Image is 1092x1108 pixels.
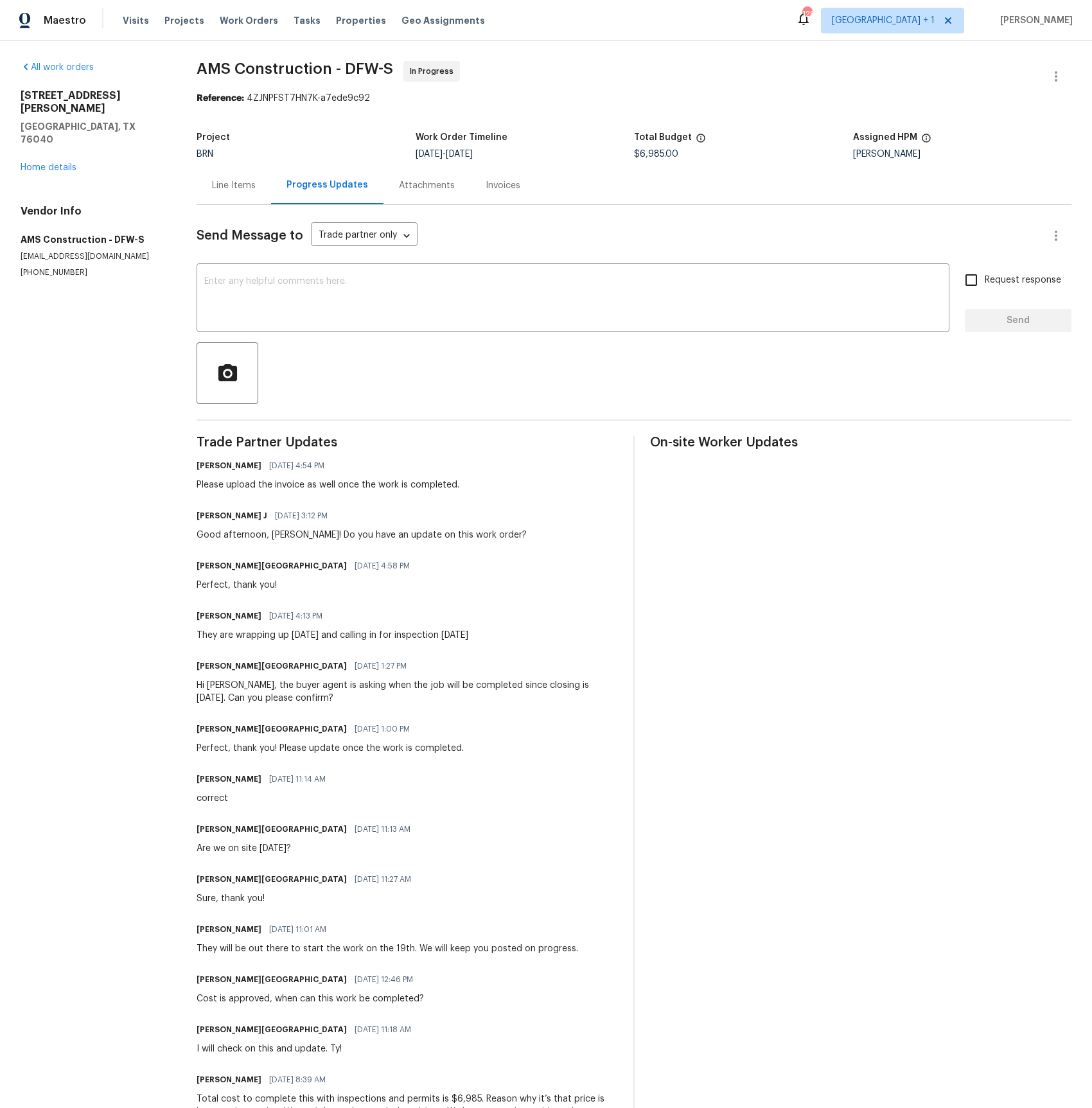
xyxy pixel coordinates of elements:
[212,179,256,192] div: Line Items
[275,509,328,522] span: [DATE] 3:12 PM
[197,742,464,755] div: Perfect, thank you! Please update once the work is completed.
[197,792,333,805] div: correct
[197,436,618,449] span: Trade Partner Updates
[269,1073,326,1086] span: [DATE] 8:39 AM
[416,150,473,159] span: -
[985,274,1061,287] span: Request response
[921,133,931,150] span: The hpm assigned to this work order.
[197,892,419,905] div: Sure, thank you!
[197,973,347,986] h6: [PERSON_NAME][GEOGRAPHIC_DATA]
[197,1023,347,1036] h6: [PERSON_NAME][GEOGRAPHIC_DATA]
[197,610,261,622] h6: [PERSON_NAME]
[197,942,578,955] div: They will be out there to start the work on the 19th. We will keep you posted on progress.
[399,179,455,192] div: Attachments
[21,267,166,278] p: [PHONE_NUMBER]
[197,1042,419,1055] div: I will check on this and update. Ty!
[21,63,94,72] a: All work orders
[21,233,166,246] h5: AMS Construction - DFW-S
[197,1073,261,1086] h6: [PERSON_NAME]
[269,923,326,936] span: [DATE] 11:01 AM
[832,14,935,27] span: [GEOGRAPHIC_DATA] + 1
[197,94,244,103] b: Reference:
[486,179,520,192] div: Invoices
[286,179,368,191] div: Progress Updates
[197,133,230,142] h5: Project
[410,65,459,78] span: In Progress
[634,150,678,159] span: $6,985.00
[355,660,407,673] span: [DATE] 1:27 PM
[355,973,413,986] span: [DATE] 12:46 PM
[197,509,267,522] h6: [PERSON_NAME] J
[21,89,166,115] h2: [STREET_ADDRESS][PERSON_NAME]
[336,14,386,27] span: Properties
[197,629,468,642] div: They are wrapping up [DATE] and calling in for inspection [DATE]
[355,559,410,572] span: [DATE] 4:58 PM
[416,133,507,142] h5: Work Order Timeline
[220,14,278,27] span: Work Orders
[197,773,261,786] h6: [PERSON_NAME]
[197,459,261,472] h6: [PERSON_NAME]
[294,16,321,25] span: Tasks
[197,660,347,673] h6: [PERSON_NAME][GEOGRAPHIC_DATA]
[853,150,1071,159] div: [PERSON_NAME]
[197,579,418,592] div: Perfect, thank you!
[416,150,443,159] span: [DATE]
[311,225,418,247] div: Trade partner only
[197,559,347,572] h6: [PERSON_NAME][GEOGRAPHIC_DATA]
[269,459,324,472] span: [DATE] 4:54 PM
[446,150,473,159] span: [DATE]
[21,205,166,218] h4: Vendor Info
[355,723,410,735] span: [DATE] 1:00 PM
[355,873,411,886] span: [DATE] 11:27 AM
[197,923,261,936] h6: [PERSON_NAME]
[164,14,204,27] span: Projects
[802,8,811,21] div: 128
[197,61,393,76] span: AMS Construction - DFW-S
[401,14,485,27] span: Geo Assignments
[197,873,347,886] h6: [PERSON_NAME][GEOGRAPHIC_DATA]
[269,610,322,622] span: [DATE] 4:13 PM
[123,14,149,27] span: Visits
[197,529,527,541] div: Good afternoon, [PERSON_NAME]! Do you have an update on this work order?
[355,1023,411,1036] span: [DATE] 11:18 AM
[197,823,347,836] h6: [PERSON_NAME][GEOGRAPHIC_DATA]
[44,14,86,27] span: Maestro
[197,679,618,705] div: Hi [PERSON_NAME], the buyer agent is asking when the job will be completed since closing is [DATE...
[197,723,347,735] h6: [PERSON_NAME][GEOGRAPHIC_DATA]
[995,14,1073,27] span: [PERSON_NAME]
[21,120,166,146] h5: [GEOGRAPHIC_DATA], TX 76040
[696,133,706,150] span: The total cost of line items that have been proposed by Opendoor. This sum includes line items th...
[197,842,418,855] div: Are we on site [DATE]?
[269,773,326,786] span: [DATE] 11:14 AM
[21,251,166,262] p: [EMAIL_ADDRESS][DOMAIN_NAME]
[650,436,1071,449] span: On-site Worker Updates
[634,133,692,142] h5: Total Budget
[197,229,303,242] span: Send Message to
[197,92,1071,105] div: 4ZJNPFST7HN7K-a7ede9c92
[853,133,917,142] h5: Assigned HPM
[355,823,410,836] span: [DATE] 11:13 AM
[21,163,76,172] a: Home details
[197,479,459,491] div: Please upload the invoice as well once the work is completed.
[197,150,213,159] span: BRN
[197,992,424,1005] div: Cost is approved, when can this work be completed?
